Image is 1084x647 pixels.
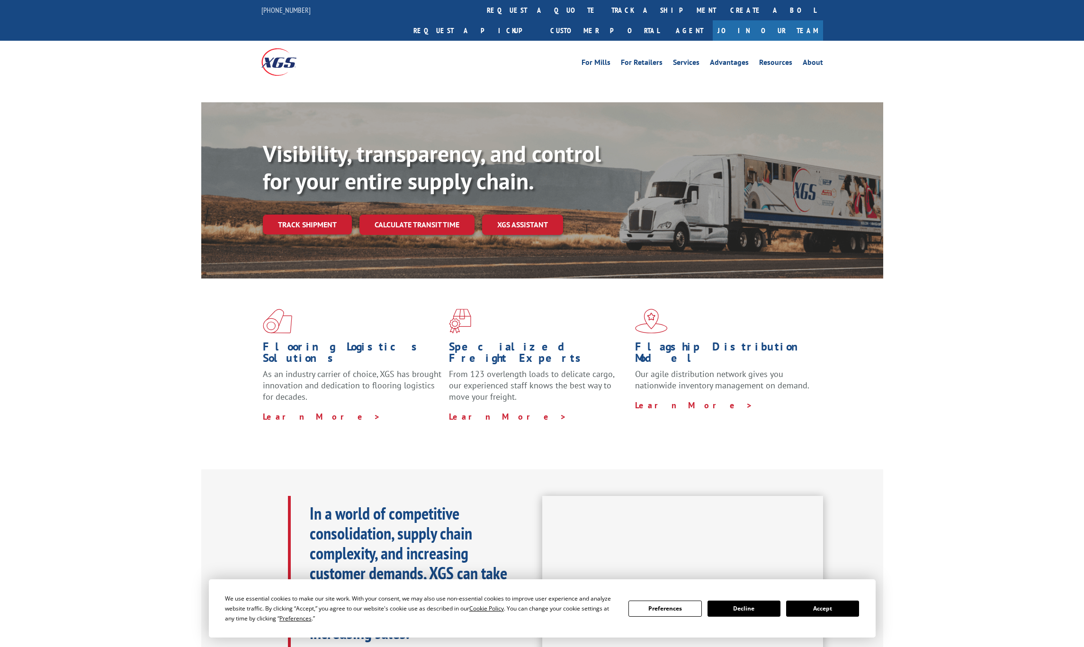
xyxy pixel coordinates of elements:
[209,579,876,638] div: Cookie Consent Prompt
[263,411,381,422] a: Learn More >
[759,59,792,69] a: Resources
[263,368,441,402] span: As an industry carrier of choice, XGS has brought innovation and dedication to flooring logistics...
[635,400,753,411] a: Learn More >
[635,309,668,333] img: xgs-icon-flagship-distribution-model-red
[225,593,617,623] div: We use essential cookies to make our site work. With your consent, we may also use non-essential ...
[543,20,666,41] a: Customer Portal
[713,20,823,41] a: Join Our Team
[635,368,809,391] span: Our agile distribution network gives you nationwide inventory management on demand.
[359,215,475,235] a: Calculate transit time
[582,59,610,69] a: For Mills
[469,604,504,612] span: Cookie Policy
[710,59,749,69] a: Advantages
[708,601,780,617] button: Decline
[449,309,471,333] img: xgs-icon-focused-on-flooring-red
[449,368,628,411] p: From 123 overlength loads to delicate cargo, our experienced staff knows the best way to move you...
[406,20,543,41] a: Request a pickup
[621,59,663,69] a: For Retailers
[635,341,814,368] h1: Flagship Distribution Model
[263,215,352,234] a: Track shipment
[279,614,312,622] span: Preferences
[482,215,563,235] a: XGS ASSISTANT
[673,59,699,69] a: Services
[628,601,701,617] button: Preferences
[263,341,442,368] h1: Flooring Logistics Solutions
[310,502,507,644] b: In a world of competitive consolidation, supply chain complexity, and increasing customer demands...
[449,341,628,368] h1: Specialized Freight Experts
[803,59,823,69] a: About
[786,601,859,617] button: Accept
[263,309,292,333] img: xgs-icon-total-supply-chain-intelligence-red
[449,411,567,422] a: Learn More >
[261,5,311,15] a: [PHONE_NUMBER]
[666,20,713,41] a: Agent
[263,139,601,196] b: Visibility, transparency, and control for your entire supply chain.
